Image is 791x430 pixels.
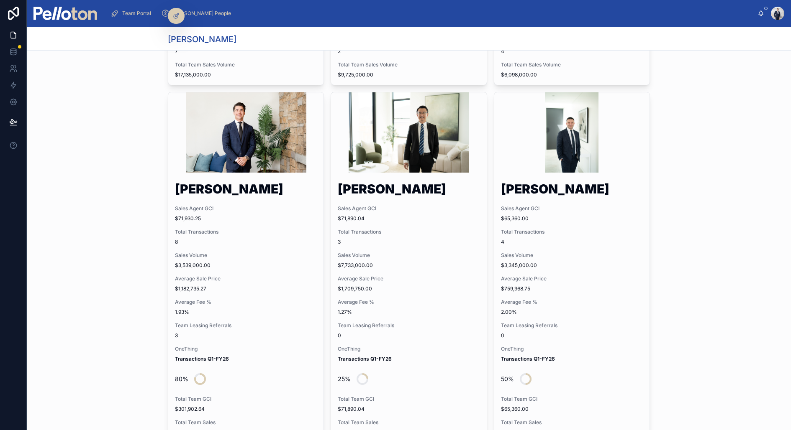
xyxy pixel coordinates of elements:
h1: [PERSON_NAME] [168,33,236,45]
span: Average Sale Price [501,275,643,282]
div: 80% [175,371,188,387]
span: Total Team GCI [338,396,480,402]
div: APPROVED.jpg [331,92,486,173]
span: Total Team Sales [338,419,480,426]
span: 4 [501,48,643,55]
h1: [PERSON_NAME] [501,183,643,198]
img: App logo [33,7,97,20]
strong: Transactions Q1-FY26 [338,356,392,362]
span: $3,539,000.00 [175,262,317,269]
span: 8 [175,239,317,245]
span: 4 [501,239,643,245]
span: $6,098,000.00 [501,71,643,78]
span: Total Team Sales Volume [338,61,480,68]
div: 25% [338,371,351,387]
span: Average Sale Price [175,275,317,282]
span: Average Fee % [175,299,317,305]
strong: Transactions Q1-FY26 [501,356,555,362]
span: Total Team Sales [175,419,317,426]
span: $1,182,735.27 [175,285,317,292]
span: $3,345,000.00 [501,262,643,269]
strong: Transactions Q1-FY26 [175,356,229,362]
span: Sales Volume [338,252,480,259]
span: Average Fee % [501,299,643,305]
div: scrollable content [104,4,758,23]
span: Sales Agent GCI [501,205,643,212]
span: 1.27% [338,309,480,316]
span: $9,725,000.00 [338,71,480,78]
span: Sales Volume [175,252,317,259]
span: $759,968.75 [501,285,643,292]
span: OneThing [338,346,480,352]
a: Team Portal [108,6,157,21]
span: 3 [338,239,480,245]
span: $1,709,750.00 [338,285,480,292]
span: $65,360.00 [501,406,643,412]
span: Sales Volume [501,252,643,259]
span: 0 [338,332,480,339]
span: Total Team Sales Volume [501,61,643,68]
span: Team Leasing Referrals [501,322,643,329]
span: OneThing [501,346,643,352]
span: Total Transactions [501,229,643,235]
span: Average Fee % [338,299,480,305]
span: Team Leasing Referrals [175,322,317,329]
span: Total Team Sales Volume [175,61,317,68]
span: Total Transactions [175,229,317,235]
span: $65,360.00 [501,215,643,222]
span: Sales Agent GCI [338,205,480,212]
div: Titan_Davis.jpg [168,92,324,173]
span: Total Team GCI [175,396,317,402]
span: $7,733,000.00 [338,262,480,269]
span: $71,890.04 [338,215,480,222]
span: $71,930.25 [175,215,317,222]
h1: [PERSON_NAME] [338,183,480,198]
div: 50% [501,371,514,387]
span: 2.00% [501,309,643,316]
span: Total Team GCI [501,396,643,402]
span: 2 [338,48,480,55]
span: Sales Agent GCI [175,205,317,212]
span: OneThing [175,346,317,352]
span: Total Team Sales [501,419,643,426]
span: 3 [175,332,317,339]
a: [PERSON_NAME] People [159,6,237,21]
span: $17,135,000.00 [175,71,317,78]
span: 0 [501,332,643,339]
span: Team Portal [122,10,151,17]
span: [PERSON_NAME] People [173,10,231,17]
span: 1.93% [175,309,317,316]
span: $71,890.04 [338,406,480,412]
div: APPROVED-2025-OMID.jpg [494,92,650,173]
h1: [PERSON_NAME] [175,183,317,198]
span: Total Transactions [338,229,480,235]
span: 7 [175,48,317,55]
span: Average Sale Price [338,275,480,282]
span: $301,902.64 [175,406,317,412]
span: Team Leasing Referrals [338,322,480,329]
